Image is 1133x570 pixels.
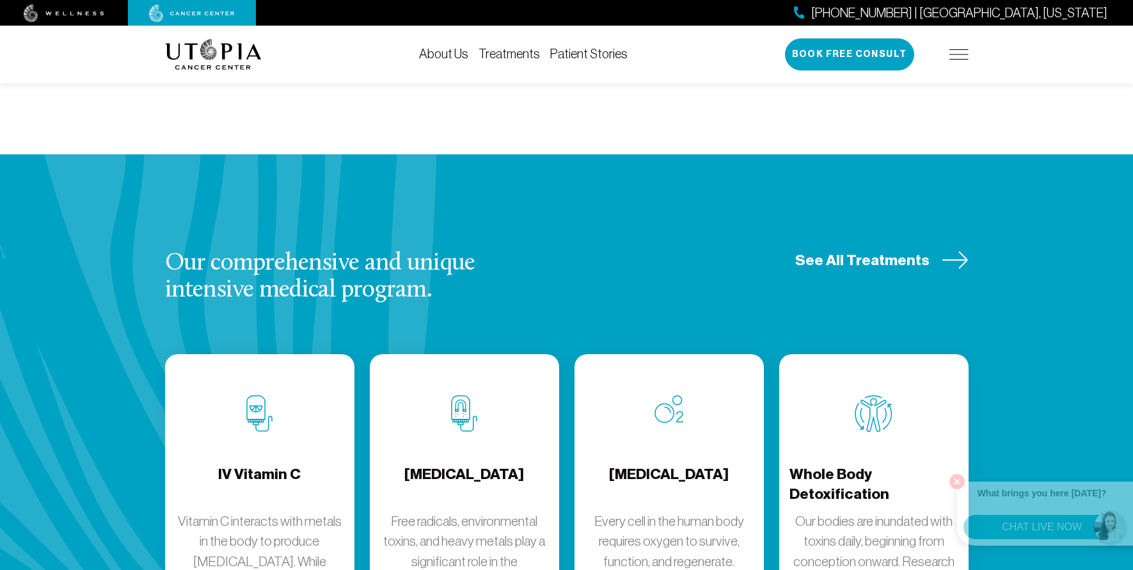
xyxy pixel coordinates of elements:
[949,49,969,60] img: icon-hamburger
[811,4,1107,22] span: [PHONE_NUMBER] | [GEOGRAPHIC_DATA], [US_STATE]
[165,39,262,70] img: logo
[479,47,540,61] a: Treatments
[855,395,892,432] img: Whole Body Detoxification
[451,395,477,432] img: Chelation Therapy
[404,464,524,506] h4: [MEDICAL_DATA]
[165,250,543,304] h3: Our comprehensive and unique intensive medical program.
[609,464,729,506] h4: [MEDICAL_DATA]
[795,250,969,270] a: See All Treatments
[795,250,930,270] span: See All Treatments
[794,4,1107,22] a: [PHONE_NUMBER] | [GEOGRAPHIC_DATA], [US_STATE]
[785,38,914,70] button: Book Free Consult
[24,4,104,22] img: wellness
[550,47,628,61] a: Patient Stories
[419,47,468,61] a: About Us
[654,395,683,423] img: Oxygen Therapy
[149,4,235,22] img: cancer center
[218,464,301,506] h4: IV Vitamin C
[789,464,958,506] h4: Whole Body Detoxification
[246,395,273,432] img: IV Vitamin C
